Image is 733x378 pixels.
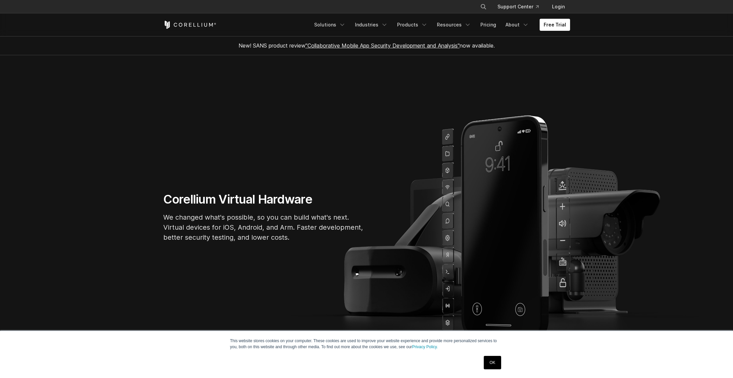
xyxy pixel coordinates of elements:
[412,345,438,349] a: Privacy Policy.
[540,19,570,31] a: Free Trial
[239,42,495,49] span: New! SANS product review now available.
[351,19,392,31] a: Industries
[305,42,460,49] a: "Collaborative Mobile App Security Development and Analysis"
[230,338,503,350] p: This website stores cookies on your computer. These cookies are used to improve your website expe...
[433,19,475,31] a: Resources
[163,21,216,29] a: Corellium Home
[501,19,533,31] a: About
[547,1,570,13] a: Login
[393,19,432,31] a: Products
[476,19,500,31] a: Pricing
[310,19,350,31] a: Solutions
[484,356,501,369] a: OK
[310,19,570,31] div: Navigation Menu
[477,1,489,13] button: Search
[163,212,364,242] p: We changed what's possible, so you can build what's next. Virtual devices for iOS, Android, and A...
[492,1,544,13] a: Support Center
[163,192,364,207] h1: Corellium Virtual Hardware
[472,1,570,13] div: Navigation Menu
